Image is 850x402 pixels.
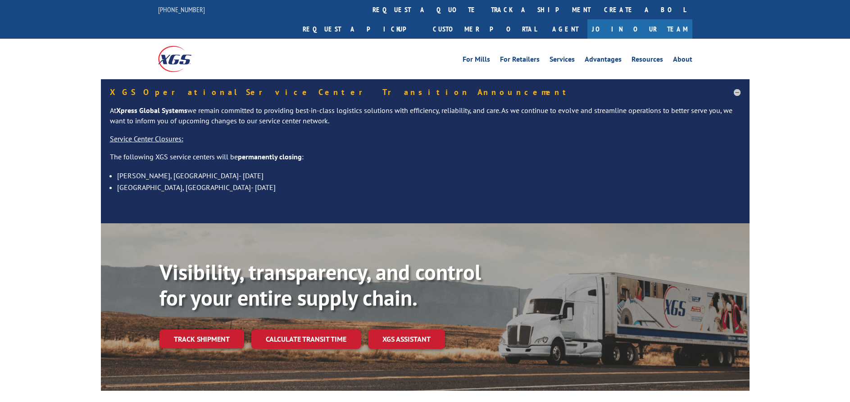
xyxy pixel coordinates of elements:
[585,56,622,66] a: Advantages
[110,134,183,143] u: Service Center Closures:
[632,56,663,66] a: Resources
[110,88,741,96] h5: XGS Operational Service Center Transition Announcement
[296,19,426,39] a: Request a pickup
[463,56,490,66] a: For Mills
[587,19,692,39] a: Join Our Team
[110,152,741,170] p: The following XGS service centers will be :
[500,56,540,66] a: For Retailers
[238,152,302,161] strong: permanently closing
[673,56,692,66] a: About
[159,330,244,348] a: Track shipment
[110,105,741,134] p: At we remain committed to providing best-in-class logistics solutions with efficiency, reliabilit...
[117,181,741,193] li: [GEOGRAPHIC_DATA], [GEOGRAPHIC_DATA]- [DATE]
[251,330,361,349] a: Calculate transit time
[159,258,481,312] b: Visibility, transparency, and control for your entire supply chain.
[158,5,205,14] a: [PHONE_NUMBER]
[550,56,575,66] a: Services
[116,106,187,115] strong: Xpress Global Systems
[426,19,543,39] a: Customer Portal
[117,170,741,181] li: [PERSON_NAME], [GEOGRAPHIC_DATA]- [DATE]
[368,330,445,349] a: XGS ASSISTANT
[543,19,587,39] a: Agent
